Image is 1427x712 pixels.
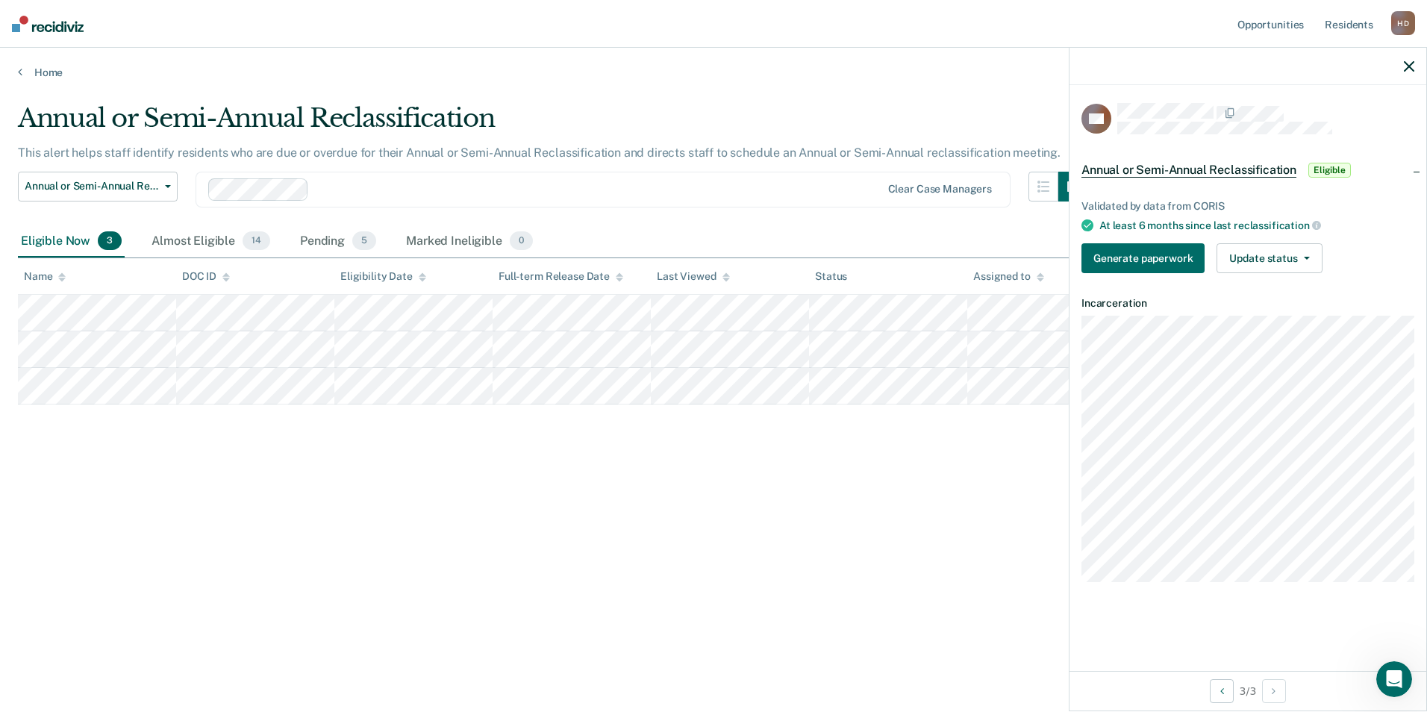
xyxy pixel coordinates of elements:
span: reclassification [1234,219,1321,231]
div: Clear case managers [888,183,992,196]
div: Last Viewed [657,270,729,283]
button: Previous Opportunity [1210,679,1234,703]
span: Annual or Semi-Annual Reclassification [25,180,159,193]
span: 3 [98,231,122,251]
span: 14 [243,231,270,251]
div: Annual or Semi-Annual ReclassificationEligible [1070,146,1426,194]
div: At least 6 months since last [1099,219,1414,232]
button: Update status [1217,243,1322,273]
span: Annual or Semi-Annual Reclassification [1081,163,1296,178]
div: Assigned to [973,270,1043,283]
div: 3 / 3 [1070,671,1426,711]
div: Almost Eligible [149,225,273,258]
span: 5 [352,231,376,251]
div: DOC ID [182,270,230,283]
div: Full-term Release Date [499,270,623,283]
span: 0 [510,231,533,251]
iframe: Intercom live chat [1376,661,1412,697]
button: Next Opportunity [1262,679,1286,703]
div: Validated by data from CORIS [1081,200,1414,213]
div: Annual or Semi-Annual Reclassification [18,103,1088,146]
div: H D [1391,11,1415,35]
button: Generate paperwork [1081,243,1205,273]
div: Eligibility Date [340,270,426,283]
img: Recidiviz [12,16,84,32]
div: Eligible Now [18,225,125,258]
div: Pending [297,225,379,258]
a: Navigate to form link [1081,243,1211,273]
a: Home [18,66,1409,79]
div: Name [24,270,66,283]
p: This alert helps staff identify residents who are due or overdue for their Annual or Semi-Annual ... [18,146,1061,160]
div: Status [815,270,847,283]
div: Marked Ineligible [403,225,536,258]
dt: Incarceration [1081,297,1414,310]
span: Eligible [1308,163,1351,178]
